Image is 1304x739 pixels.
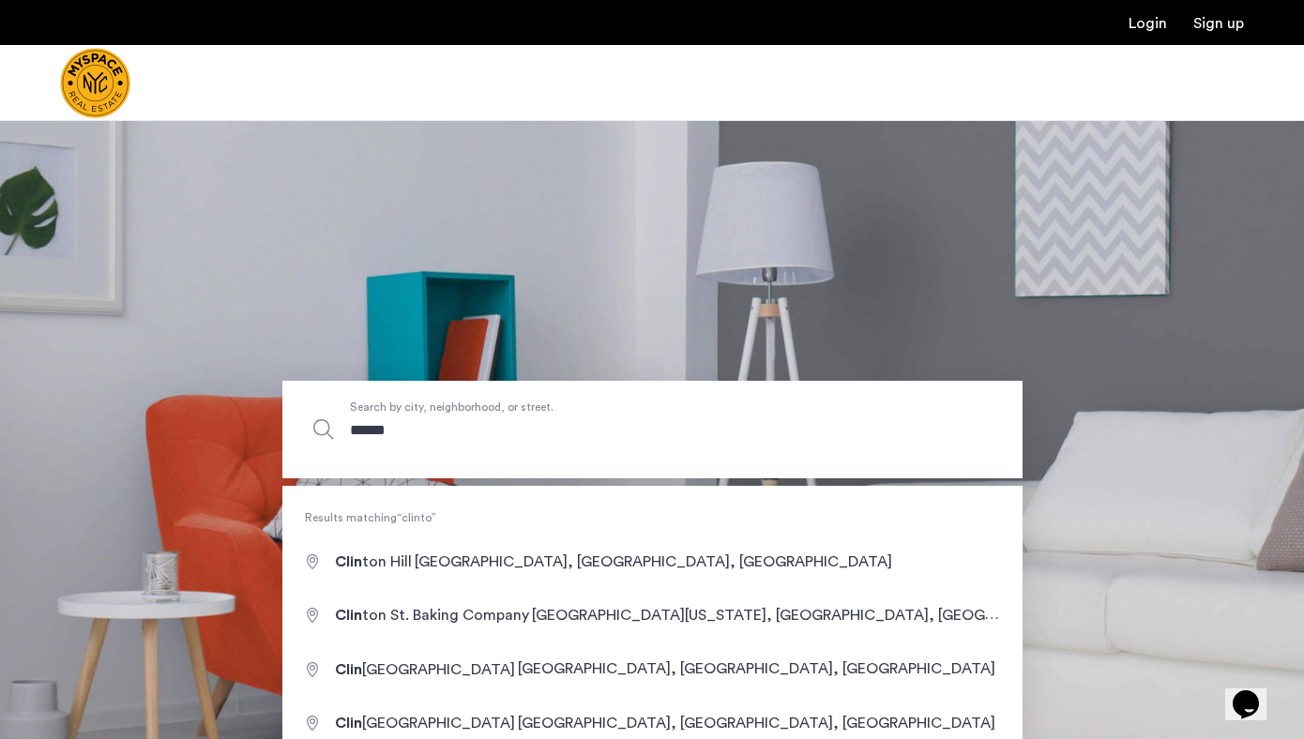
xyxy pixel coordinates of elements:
[397,512,436,523] q: clinto
[1225,664,1285,720] iframe: chat widget
[1193,16,1244,31] a: Registration
[1129,16,1167,31] a: Login
[335,716,362,731] span: Clin
[60,48,130,118] a: Cazamio Logo
[518,716,995,731] span: [GEOGRAPHIC_DATA], [GEOGRAPHIC_DATA], [GEOGRAPHIC_DATA]
[335,662,362,677] span: Clin
[335,554,415,569] span: ton Hill
[335,662,518,677] span: [GEOGRAPHIC_DATA]
[415,554,892,569] span: [GEOGRAPHIC_DATA], [GEOGRAPHIC_DATA], [GEOGRAPHIC_DATA]
[335,608,362,623] span: Clin
[282,508,1023,527] span: Results matching
[282,381,1023,478] input: Apartment Search
[335,608,532,623] span: ton St. Baking Company
[335,554,362,569] span: Clin
[350,398,868,416] span: Search by city, neighborhood, or street.
[532,607,1091,623] span: [GEOGRAPHIC_DATA][US_STATE], [GEOGRAPHIC_DATA], [GEOGRAPHIC_DATA]
[518,662,995,677] span: [GEOGRAPHIC_DATA], [GEOGRAPHIC_DATA], [GEOGRAPHIC_DATA]
[335,716,518,731] span: [GEOGRAPHIC_DATA]
[60,48,130,118] img: logo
